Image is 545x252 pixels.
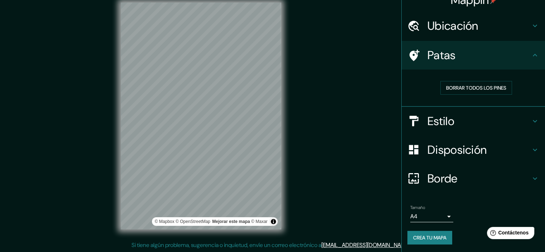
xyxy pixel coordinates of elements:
[251,219,268,224] a: Maxar
[410,213,417,220] font: A4
[410,211,453,222] div: A4
[121,3,281,229] canvas: Mapa
[269,217,278,226] button: Activar o desactivar atribución
[402,135,545,164] div: Disposición
[427,142,487,157] font: Disposición
[440,81,512,95] button: Borrar todos los pines
[407,231,452,244] button: Crea tu mapa
[212,219,250,224] font: Mejorar este mapa
[251,219,268,224] font: © Maxar
[176,219,210,224] a: Mapa de calles abierto
[132,241,321,249] font: Si tiene algún problema, sugerencia o inquietud, envíe un correo electrónico a
[321,241,410,249] a: [EMAIL_ADDRESS][DOMAIN_NAME]
[413,234,446,241] font: Crea tu mapa
[402,41,545,70] div: Patas
[481,224,537,244] iframe: Lanzador de widgets de ayuda
[410,205,425,210] font: Tamaño
[402,164,545,193] div: Borde
[427,18,478,33] font: Ubicación
[402,11,545,40] div: Ubicación
[427,171,458,186] font: Borde
[446,85,506,91] font: Borrar todos los pines
[427,48,456,63] font: Patas
[155,219,175,224] a: Mapbox
[212,219,250,224] a: Comentarios sobre el mapa
[427,114,454,129] font: Estilo
[176,219,210,224] font: © OpenStreetMap
[155,219,175,224] font: © Mapbox
[402,107,545,135] div: Estilo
